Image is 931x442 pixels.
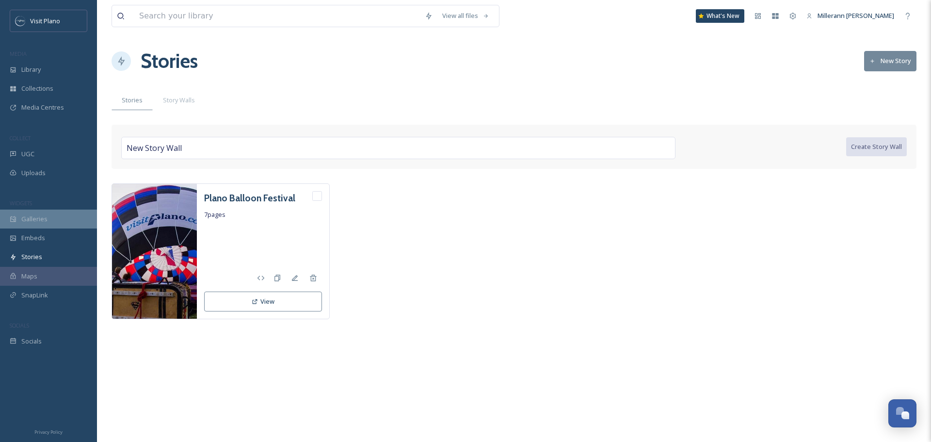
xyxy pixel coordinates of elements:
[21,65,41,74] span: Library
[21,272,37,281] span: Maps
[30,16,60,25] span: Visit Plano
[21,84,53,93] span: Collections
[21,252,42,262] span: Stories
[437,6,494,25] a: View all files
[21,291,48,300] span: SnapLink
[10,134,31,142] span: COLLECT
[21,149,34,159] span: UGC
[864,51,916,71] button: New Story
[21,103,64,112] span: Media Centres
[34,429,63,435] span: Privacy Policy
[141,47,198,76] a: Stories
[21,233,45,243] span: Embeds
[204,210,322,219] span: 7 pages
[818,11,894,20] span: Millerann [PERSON_NAME]
[696,9,744,23] a: What's New
[34,426,63,437] a: Privacy Policy
[122,96,143,105] span: Stories
[127,142,182,154] span: New Story Wall
[21,337,42,346] span: Socials
[112,184,197,320] img: a88fa301-454c-4d67-aa8b-2de1846abb87.jpg
[204,191,295,205] a: Plano Balloon Festival
[21,214,48,224] span: Galleries
[802,6,899,25] a: Millerann [PERSON_NAME]
[10,199,32,207] span: WIDGETS
[10,322,29,329] span: SOCIALS
[163,96,195,105] span: Story Walls
[21,168,46,178] span: Uploads
[134,5,420,27] input: Search your library
[204,292,322,311] button: View
[888,399,916,427] button: Open Chat
[16,16,25,26] img: images.jpeg
[10,50,27,57] span: MEDIA
[846,137,907,156] button: Create Story Wall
